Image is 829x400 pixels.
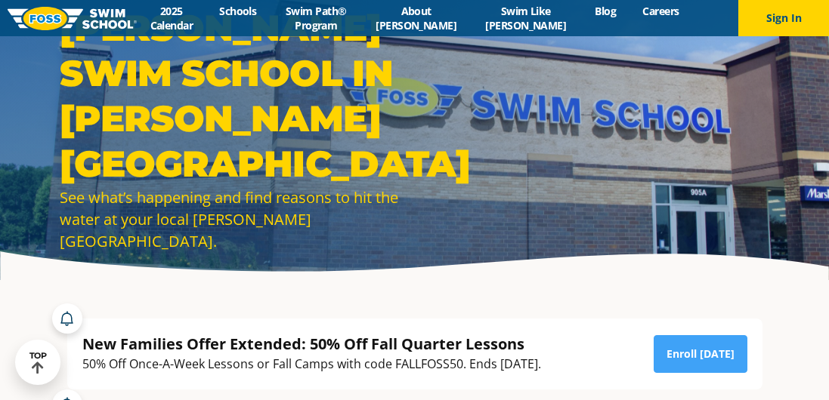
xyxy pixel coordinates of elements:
div: See what’s happening and find reasons to hit the water at your local [PERSON_NAME][GEOGRAPHIC_DATA]. [60,186,407,252]
a: 2025 Calendar [137,4,206,32]
a: Careers [629,4,692,18]
a: Swim Path® Program [270,4,363,32]
a: Swim Like [PERSON_NAME] [470,4,582,32]
a: About [PERSON_NAME] [363,4,470,32]
a: Enroll [DATE] [654,335,747,373]
a: Schools [206,4,270,18]
h1: [PERSON_NAME] Swim School in [PERSON_NAME][GEOGRAPHIC_DATA] [60,5,407,186]
img: FOSS Swim School Logo [8,7,137,30]
div: TOP [29,351,47,374]
div: 50% Off Once-A-Week Lessons or Fall Camps with code FALLFOSS50. Ends [DATE]. [82,354,541,374]
div: New Families Offer Extended: 50% Off Fall Quarter Lessons [82,334,541,354]
a: Blog [582,4,629,18]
